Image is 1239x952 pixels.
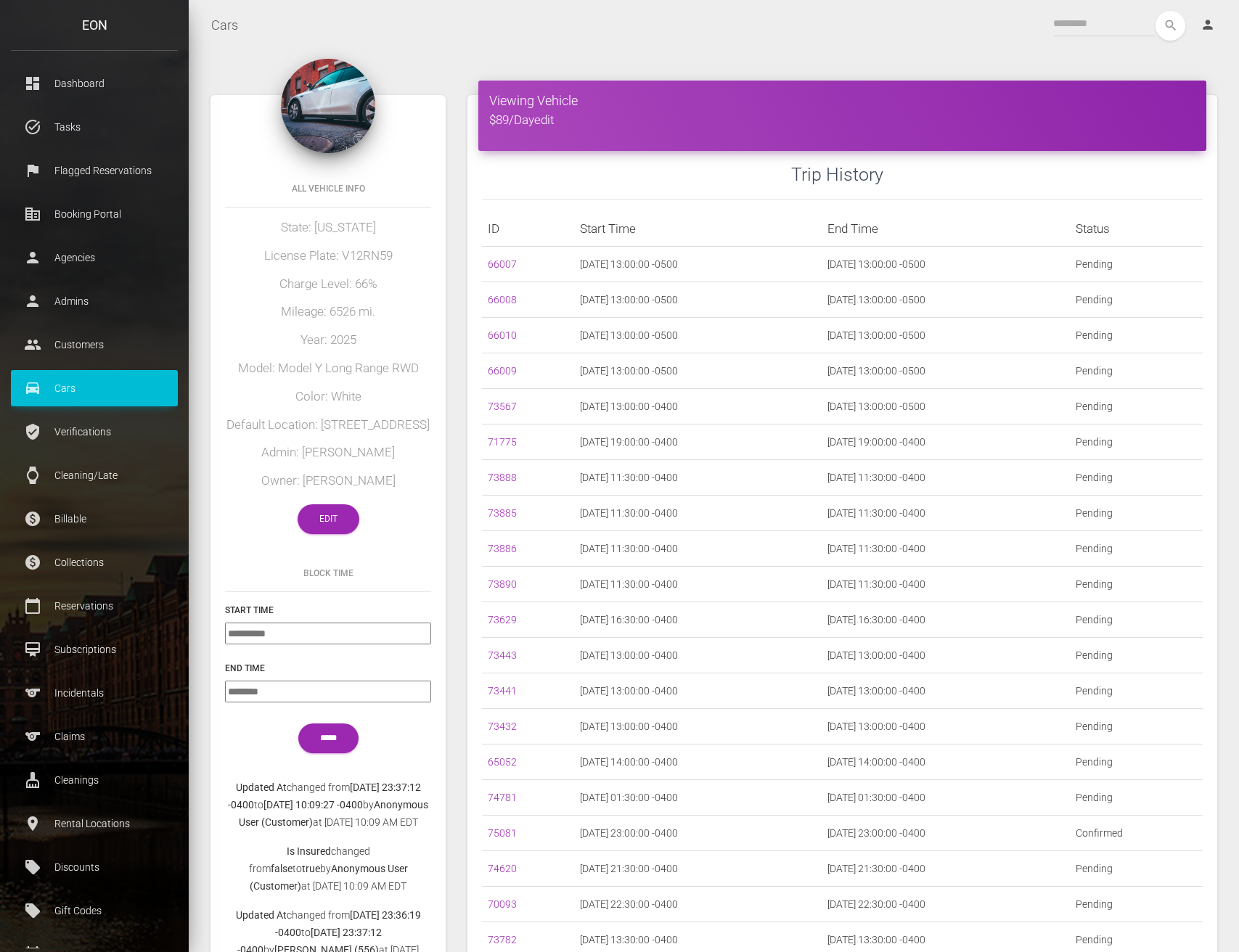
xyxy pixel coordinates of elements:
[22,639,167,660] p: Subscriptions
[11,327,178,363] a: people Customers
[574,851,822,887] td: [DATE] 21:30:00 -0400
[1070,851,1203,887] td: Pending
[488,401,517,412] a: 73567
[1070,567,1203,602] td: Pending
[822,496,1069,531] td: [DATE] 11:30:00 -0400
[22,377,167,399] p: Cars
[482,211,574,247] th: ID
[236,781,287,793] b: Updated At
[11,109,178,145] a: task_alt Tasks
[574,673,822,709] td: [DATE] 13:00:00 -0400
[22,464,167,486] p: Cleaning/Late
[488,436,517,448] a: 71775
[488,578,517,590] a: 73890
[822,353,1069,389] td: [DATE] 13:00:00 -0500
[11,239,178,276] a: person Agencies
[574,247,822,282] td: [DATE] 13:00:00 -0500
[574,744,822,780] td: [DATE] 14:00:00 -0400
[271,863,293,874] b: false
[11,283,178,319] a: person Admins
[1070,816,1203,851] td: Confirmed
[1070,211,1203,247] th: Status
[225,219,431,237] h5: State: [US_STATE]
[534,112,554,127] a: edit
[1070,673,1203,709] td: Pending
[22,290,167,312] p: Admins
[225,842,431,895] p: changed from to by at [DATE] 10:09 AM EDT
[225,247,431,265] h5: License Plate: V12RN59
[22,726,167,747] p: Claims
[11,544,178,580] a: paid Collections
[1190,11,1228,40] a: person
[11,65,178,102] a: dashboard Dashboard
[22,421,167,443] p: Verifications
[1070,887,1203,922] td: Pending
[11,892,178,929] a: local_offer Gift Codes
[302,863,320,874] b: true
[574,424,822,460] td: [DATE] 19:00:00 -0400
[225,662,431,675] h6: End Time
[11,805,178,842] a: place Rental Locations
[22,769,167,791] p: Cleanings
[822,211,1069,247] th: End Time
[488,685,517,697] a: 73441
[488,507,517,519] a: 73885
[791,162,1203,187] h3: Trip History
[1070,531,1203,567] td: Pending
[822,780,1069,816] td: [DATE] 01:30:00 -0400
[281,59,375,153] img: 168.jpg
[822,318,1069,353] td: [DATE] 13:00:00 -0500
[574,389,822,424] td: [DATE] 13:00:00 -0400
[822,567,1069,602] td: [DATE] 11:30:00 -0400
[488,792,517,803] a: 74781
[1070,496,1203,531] td: Pending
[225,360,431,377] h5: Model: Model Y Long Range RWD
[1070,780,1203,816] td: Pending
[822,673,1069,709] td: [DATE] 13:00:00 -0400
[225,332,431,349] h5: Year: 2025
[488,614,517,625] a: 73629
[11,762,178,798] a: cleaning_services Cleanings
[11,718,178,755] a: sports Claims
[822,389,1069,424] td: [DATE] 13:00:00 -0500
[11,631,178,668] a: card_membership Subscriptions
[489,112,1195,129] h5: $89/Day
[1070,282,1203,318] td: Pending
[1070,638,1203,673] td: Pending
[822,460,1069,496] td: [DATE] 11:30:00 -0400
[488,649,517,661] a: 73443
[822,602,1069,638] td: [DATE] 16:30:00 -0400
[11,501,178,537] a: paid Billable
[488,329,517,341] a: 66010
[822,887,1069,922] td: [DATE] 22:30:00 -0400
[22,116,167,138] p: Tasks
[225,779,431,831] p: changed from to by at [DATE] 10:09 AM EDT
[287,845,331,857] b: Is Insured
[22,73,167,94] p: Dashboard
[488,721,517,732] a: 73432
[574,282,822,318] td: [DATE] 13:00:00 -0500
[822,424,1069,460] td: [DATE] 19:00:00 -0400
[488,258,517,270] a: 66007
[225,388,431,406] h5: Color: White
[822,531,1069,567] td: [DATE] 11:30:00 -0400
[574,816,822,851] td: [DATE] 23:00:00 -0400
[1070,460,1203,496] td: Pending
[1156,11,1185,41] button: search
[11,370,178,406] a: drive_eta Cars
[822,744,1069,780] td: [DATE] 14:00:00 -0400
[574,709,822,744] td: [DATE] 13:00:00 -0400
[1070,247,1203,282] td: Pending
[1070,424,1203,460] td: Pending
[488,756,517,768] a: 65052
[211,7,238,44] a: Cars
[822,247,1069,282] td: [DATE] 13:00:00 -0500
[488,294,517,305] a: 66008
[488,863,517,874] a: 74620
[22,813,167,834] p: Rental Locations
[1070,709,1203,744] td: Pending
[822,638,1069,673] td: [DATE] 13:00:00 -0400
[11,196,178,232] a: corporate_fare Booking Portal
[22,551,167,573] p: Collections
